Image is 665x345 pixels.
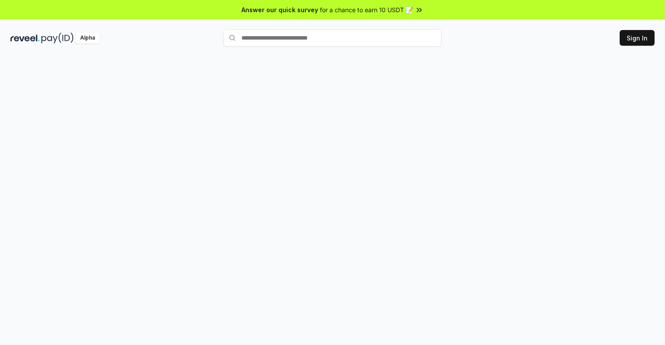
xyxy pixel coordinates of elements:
[41,33,74,44] img: pay_id
[620,30,655,46] button: Sign In
[241,5,318,14] span: Answer our quick survey
[320,5,413,14] span: for a chance to earn 10 USDT 📝
[75,33,100,44] div: Alpha
[10,33,40,44] img: reveel_dark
